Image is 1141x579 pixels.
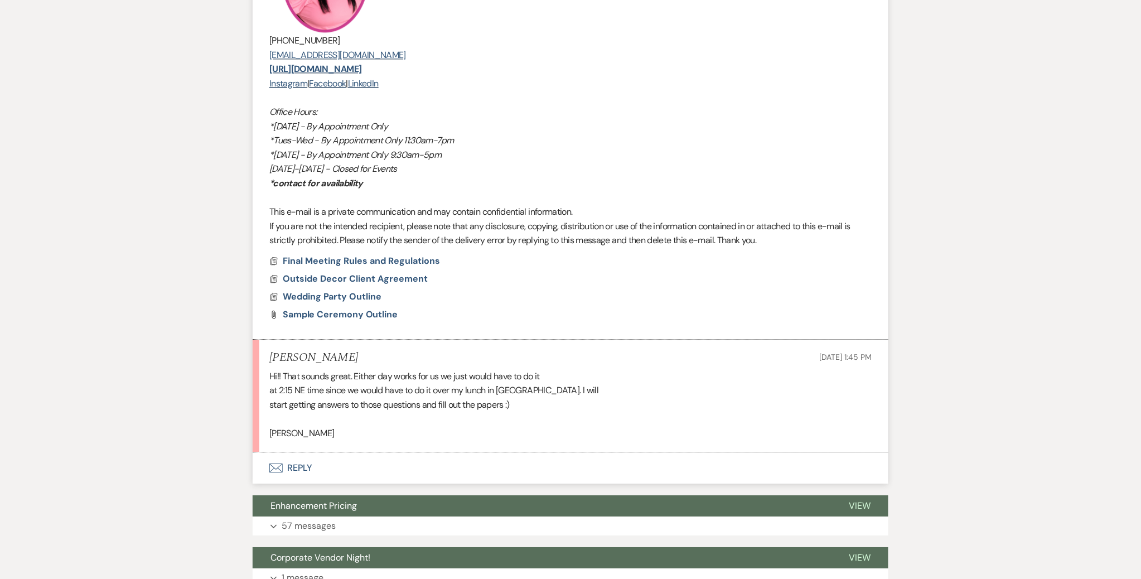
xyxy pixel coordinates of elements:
span: [DATE] 1:45 PM [820,352,872,362]
a: LinkedIn [348,78,379,89]
button: Final Meeting Rules and Regulations [283,254,443,268]
span: View [849,500,871,512]
span: View [849,552,871,563]
em: *[DATE] - By Appointment Only [269,120,388,132]
a: [EMAIL_ADDRESS][DOMAIN_NAME] [269,49,406,61]
span: This e-mail is a private communication and may contain confidential information. [269,206,573,218]
a: Facebook [310,78,346,89]
button: Corporate Vendor Night! [253,547,831,568]
em: *[DATE] - By Appointment Only 9:30am-5pm [269,149,441,161]
p: 57 messages [282,519,336,533]
span: Sample Ceremony Outline [283,308,398,320]
em: [DATE]-[DATE] - Closed for Events [269,163,397,175]
button: Wedding Party Outline [283,290,384,303]
span: Final Meeting Rules and Regulations [283,255,440,267]
span: Wedding Party Outline [283,291,381,302]
span: Corporate Vendor Night! [270,552,370,563]
a: Sample Ceremony Outline [283,310,398,319]
button: Reply [253,452,888,484]
button: View [831,547,888,568]
button: Enhancement Pricing [253,495,831,517]
button: 57 messages [253,517,888,535]
em: *contact for availability [269,177,363,189]
span: [PHONE_NUMBER] [269,35,340,46]
em: *Tues-Wed - By Appointment Only 11:30am-7pm [269,134,453,146]
a: Instagram [269,78,307,89]
h5: [PERSON_NAME] [269,351,358,365]
div: Hi!! That sounds great. Either day works for us we just would have to do it at 2:15 NE time since... [269,369,872,441]
em: Office Hours: [269,106,317,118]
button: View [831,495,888,517]
span: If you are not the intended recipient, please note that any disclosure, copying, distribution or ... [269,220,850,247]
a: [URL][DOMAIN_NAME] [269,63,361,75]
span: | [307,78,309,89]
button: Outside Decor Client Agreement [283,272,431,286]
span: Outside Decor Client Agreement [283,273,428,284]
span: Enhancement Pricing [270,500,357,512]
span: | [346,78,348,89]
